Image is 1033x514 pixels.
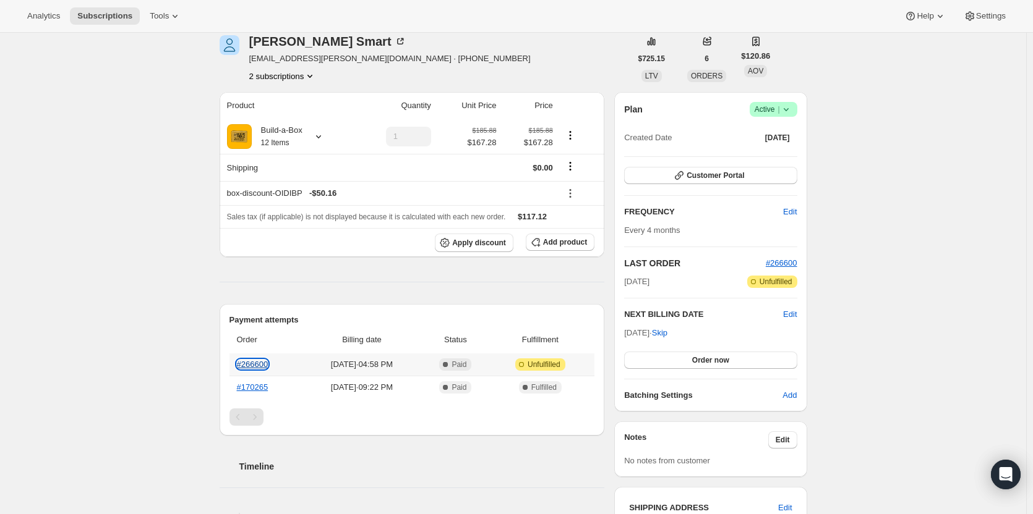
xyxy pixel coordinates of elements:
div: Open Intercom Messenger [991,460,1021,489]
small: $185.88 [472,127,496,134]
span: Created Date [624,132,672,144]
span: Customer Portal [687,171,744,180]
img: product img [227,124,252,149]
span: Subscriptions [77,11,132,21]
h2: LAST ORDER [624,257,766,269]
span: Add product [543,237,587,247]
h2: Plan [624,103,643,116]
span: Help [917,11,933,21]
button: Settings [956,7,1013,25]
span: $0.00 [533,163,553,172]
span: $167.28 [468,137,497,149]
a: #266600 [237,360,268,369]
span: ORDERS [691,72,722,80]
button: Edit [776,202,804,222]
span: Unfulfilled [528,360,560,369]
span: | [778,104,779,114]
div: [PERSON_NAME] Smart [249,35,406,48]
span: Fulfilled [531,382,557,392]
span: Unfulfilled [760,277,792,287]
button: Skip [645,323,675,343]
span: Edit [776,435,790,445]
span: Edit [783,206,797,218]
span: Tools [150,11,169,21]
span: Billing date [306,334,418,346]
button: Edit [783,308,797,321]
h2: FREQUENCY [624,206,783,218]
h6: Batching Settings [624,389,782,402]
button: Customer Portal [624,167,797,184]
button: Order now [624,352,797,369]
h2: Timeline [239,460,605,473]
span: $117.12 [518,212,547,221]
button: Help [897,7,953,25]
span: Paid [452,360,466,369]
span: Analytics [27,11,60,21]
h3: Notes [624,431,768,449]
th: Order [229,326,302,353]
div: Build-a-Box [252,124,302,149]
span: Paid [452,382,466,392]
span: $725.15 [638,54,665,64]
button: #266600 [766,257,797,269]
small: 12 Items [261,138,289,147]
span: Skip [652,327,667,339]
button: Add product [526,234,594,251]
a: #170265 [237,382,268,392]
th: Quantity [353,92,434,119]
button: Product actions [560,128,580,142]
span: [DATE] · 09:22 PM [306,381,418,394]
button: [DATE] [758,129,797,146]
button: Edit [768,431,797,449]
span: [DATE] · 04:58 PM [306,358,418,371]
small: $185.88 [529,127,553,134]
span: Sales tax (if applicable) is not displayed because it is calculated with each new order. [227,213,506,221]
span: Every 4 months [624,225,680,235]
span: [DATE] · [624,328,667,337]
span: Stephen Smart [220,35,239,55]
button: Product actions [249,70,317,82]
span: Status [425,334,486,346]
button: Add [775,385,804,405]
span: Fulfillment [493,334,587,346]
span: - $50.16 [309,187,336,200]
span: LTV [645,72,658,80]
h2: NEXT BILLING DATE [624,308,783,321]
h2: Payment attempts [229,314,595,326]
nav: Pagination [229,408,595,426]
span: Add [782,389,797,402]
span: $120.86 [741,50,770,62]
span: [DATE] [765,133,790,143]
h3: SHIPPING ADDRESS [629,502,778,514]
span: No notes from customer [624,456,710,465]
button: 6 [697,50,716,67]
span: AOV [748,67,763,75]
span: 6 [705,54,709,64]
span: Apply discount [452,238,506,248]
button: Analytics [20,7,67,25]
a: #266600 [766,258,797,268]
button: Apply discount [435,234,513,252]
span: Settings [976,11,1006,21]
span: Order now [692,355,729,365]
button: $725.15 [631,50,672,67]
span: Edit [778,502,792,514]
th: Product [220,92,354,119]
span: $167.28 [504,137,553,149]
th: Price [500,92,557,119]
div: box-discount-OIDIBP [227,187,553,200]
button: Shipping actions [560,159,580,173]
span: [DATE] [624,276,649,288]
button: Subscriptions [70,7,140,25]
th: Shipping [220,154,354,181]
button: Tools [142,7,189,25]
span: [EMAIL_ADDRESS][PERSON_NAME][DOMAIN_NAME] · [PHONE_NUMBER] [249,53,531,65]
th: Unit Price [435,92,500,119]
span: Active [755,103,792,116]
